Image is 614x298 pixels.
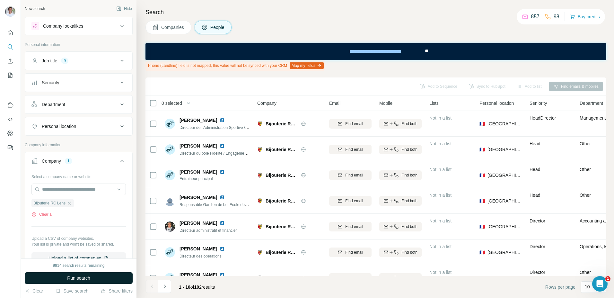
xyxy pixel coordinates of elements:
span: Find both [401,172,417,178]
span: 🇫🇷 [479,198,485,204]
span: Find both [401,224,417,230]
button: Personal location [25,119,132,134]
span: Responsable Gardien de but Ecole de Foot [180,202,253,207]
span: Not in a list [429,167,452,172]
img: Avatar [165,170,175,180]
span: Not in a list [429,115,452,121]
span: [PERSON_NAME] [180,220,217,226]
img: Avatar [165,221,175,232]
img: LinkedIn logo [220,221,225,226]
span: Directeur du pôle Fidélité / Engagement au RC Lens [180,150,269,156]
span: 🇫🇷 [479,121,485,127]
span: [PERSON_NAME] [180,169,217,175]
span: Head [530,167,540,172]
div: 9 [61,58,68,64]
button: Company lookalikes [25,18,132,34]
button: Find both [379,196,422,206]
iframe: Banner [145,43,606,60]
span: Bijouterie RC Lens [266,121,298,127]
span: 🇫🇷 [479,146,485,153]
div: Department [42,101,65,108]
div: 9914 search results remaining [53,263,105,268]
div: New search [25,6,45,12]
span: Companies [161,24,185,31]
span: results [179,284,215,290]
span: [GEOGRAPHIC_DATA] [487,223,522,230]
span: [PERSON_NAME] [180,117,217,123]
span: Other [580,270,591,275]
p: 10 [585,284,590,290]
img: Logo of Bijouterie RC Lens [257,224,262,229]
button: Job title9 [25,53,132,68]
button: Clear [25,288,43,294]
span: [GEOGRAPHIC_DATA] [487,275,522,281]
button: Dashboard [5,128,15,139]
span: Other [580,141,591,146]
img: Avatar [165,247,175,257]
img: Avatar [5,6,15,17]
img: LinkedIn logo [220,195,225,200]
span: Find both [401,198,417,204]
span: Management [580,115,606,121]
span: Entraineur principal [180,176,227,182]
img: LinkedIn logo [220,118,225,123]
span: People [210,24,225,31]
span: 1 [605,276,610,281]
p: 857 [531,13,539,21]
span: Personal location [479,100,514,106]
span: Seniority [530,100,547,106]
span: [GEOGRAPHIC_DATA] [487,121,522,127]
p: Upload a CSV of company websites. [31,236,126,241]
img: LinkedIn logo [220,246,225,251]
button: Department [25,97,132,112]
span: 🇫🇷 [479,172,485,178]
div: Select a company name or website [31,171,126,180]
span: Other [580,167,591,172]
img: Logo of Bijouterie RC Lens [257,121,262,126]
span: 1 - 10 [179,284,190,290]
button: Find both [379,119,422,129]
img: Logo of Bijouterie RC Lens [257,147,262,152]
span: Email [329,100,340,106]
span: 🇫🇷 [479,275,485,281]
img: Logo of Bijouterie RC Lens [257,198,262,203]
span: Bijouterie RC Lens [266,198,298,204]
span: Find email [345,275,363,281]
button: Find both [379,248,422,257]
button: Use Surfe API [5,113,15,125]
span: Find both [401,147,417,152]
span: [PERSON_NAME] [180,272,217,278]
img: Avatar [165,144,175,155]
button: Share filters [101,288,133,294]
img: Avatar [165,119,175,129]
span: Bijouterie RC Lens [266,146,298,153]
span: Directeur des opérations [180,254,222,258]
button: Quick start [5,27,15,39]
span: [GEOGRAPHIC_DATA] [487,146,522,153]
div: Company lookalikes [43,23,83,29]
div: Company [42,158,61,164]
button: Feedback [5,142,15,153]
button: My lists [5,69,15,81]
span: Head Director [530,115,556,121]
button: Find both [379,170,422,180]
button: Seniority [25,75,132,90]
span: Director [530,244,545,249]
span: 0 selected [162,100,182,106]
button: Find email [329,273,372,283]
span: Rows per page [545,284,575,290]
button: Use Surfe on LinkedIn [5,99,15,111]
button: Navigate to next page [158,280,171,293]
span: Director [530,218,545,223]
span: Not in a list [429,244,452,249]
span: Directeur de l’Administration Sportive / Head of Football Administration [180,125,300,130]
span: [PERSON_NAME] [180,194,217,201]
p: 98 [554,13,559,21]
button: Find email [329,170,372,180]
img: Logo of Bijouterie RC Lens [257,250,262,255]
span: Find email [345,224,363,230]
span: Directeur administratif et financier [180,228,237,233]
span: Bijouterie RC Lens [266,249,298,256]
div: 1 [65,158,72,164]
span: [GEOGRAPHIC_DATA] [487,172,522,178]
